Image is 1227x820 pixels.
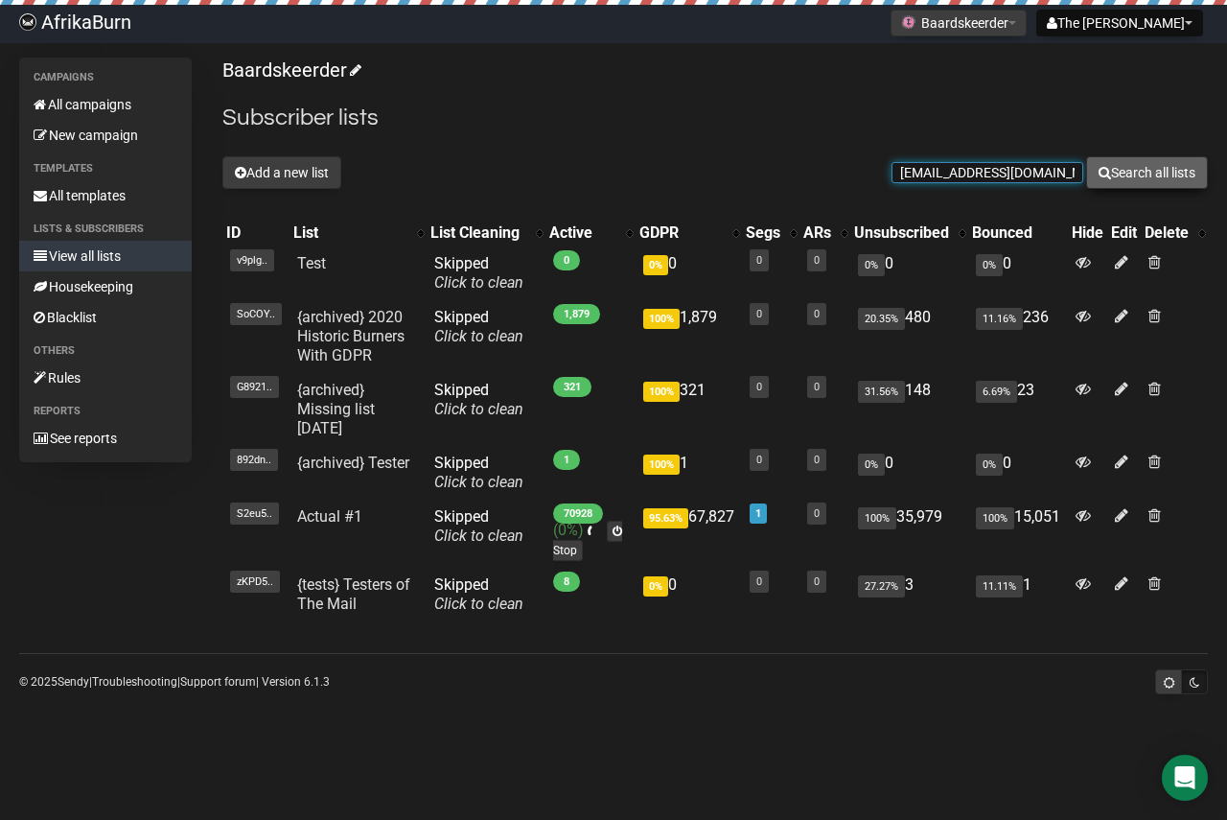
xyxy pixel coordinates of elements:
[19,400,192,423] li: Reports
[19,340,192,363] li: Others
[968,220,1068,246] th: Bounced: No sort applied, sorting is disabled
[968,500,1068,568] td: 15,051
[19,302,192,333] a: Blacklist
[976,454,1003,476] span: 0%
[19,423,192,454] a: See reports
[230,449,278,471] span: 892dn..
[230,249,274,271] span: v9plg..
[850,300,968,373] td: 480
[814,575,820,588] a: 0
[976,254,1003,276] span: 0%
[639,223,723,243] div: GDPR
[297,254,326,272] a: Test
[434,507,523,545] span: Skipped
[19,13,36,31] img: f490f37c74054aea955aeeba2eecd1fc
[799,220,850,246] th: ARs: No sort applied, activate to apply an ascending sort
[434,527,523,545] a: Click to clean
[293,223,407,243] div: List
[643,576,668,597] span: 0%
[553,504,603,524] span: 70928
[230,376,279,398] span: G8921..
[434,327,523,345] a: Click to clean
[858,308,905,330] span: 20.35%
[434,400,523,418] a: Click to clean
[92,675,177,689] a: Troubleshooting
[434,273,523,292] a: Click to clean
[1068,220,1107,246] th: Hide: No sort applied, sorting is disabled
[858,507,896,529] span: 100%
[19,363,192,393] a: Rules
[19,180,192,211] a: All templates
[850,220,968,246] th: Unsubscribed: No sort applied, activate to apply an ascending sort
[636,446,742,500] td: 1
[230,303,282,325] span: SoCOY..
[180,675,256,689] a: Support forum
[553,572,580,592] span: 8
[434,575,523,613] span: Skipped
[549,223,616,243] div: Active
[1036,10,1203,36] button: The [PERSON_NAME]
[1162,755,1208,801] div: Open Intercom Messenger
[297,308,405,364] a: {archived} 2020 Historic Burners With GDPR
[434,454,523,491] span: Skipped
[858,454,885,476] span: 0%
[297,454,409,472] a: {archived} Tester
[553,521,584,539] span: (0%)
[289,220,427,246] th: List: No sort applied, activate to apply an ascending sort
[976,507,1014,529] span: 100%
[854,223,949,243] div: Unsubscribed
[858,381,905,403] span: 31.56%
[553,521,622,561] a: Stop
[553,304,600,324] span: 1,879
[850,568,968,621] td: 3
[1111,223,1137,243] div: Edit
[976,308,1023,330] span: 11.16%
[850,246,968,300] td: 0
[636,246,742,300] td: 0
[814,381,820,393] a: 0
[230,571,280,593] span: zKPD5..
[976,381,1017,403] span: 6.69%
[814,454,820,466] a: 0
[742,220,799,246] th: Segs: No sort applied, activate to apply an ascending sort
[434,595,523,613] a: Click to clean
[553,377,591,397] span: 321
[19,218,192,241] li: Lists & subscribers
[755,507,761,520] a: 1
[430,223,526,243] div: List Cleaning
[803,223,831,243] div: ARs
[19,157,192,180] li: Templates
[19,66,192,89] li: Campaigns
[588,524,603,539] img: loader-dark.gif
[814,308,820,320] a: 0
[297,381,375,437] a: {archived} Missing list [DATE]
[553,250,580,270] span: 0
[1086,156,1208,189] button: Search all lists
[636,300,742,373] td: 1,879
[19,120,192,151] a: New campaign
[643,309,680,329] span: 100%
[643,455,680,475] span: 100%
[434,473,523,491] a: Click to clean
[636,500,742,568] td: 67,827
[968,373,1068,446] td: 23
[968,446,1068,500] td: 0
[814,507,820,520] a: 0
[891,10,1027,36] button: Baardskeerder
[226,223,286,243] div: ID
[968,246,1068,300] td: 0
[636,220,742,246] th: GDPR: No sort applied, activate to apply an ascending sort
[972,223,1064,243] div: Bounced
[901,14,916,30] img: favicons
[756,454,762,466] a: 0
[643,508,688,528] span: 95.63%
[850,500,968,568] td: 35,979
[1107,220,1141,246] th: Edit: No sort applied, sorting is disabled
[19,271,192,302] a: Housekeeping
[756,308,762,320] a: 0
[814,254,820,267] a: 0
[643,255,668,275] span: 0%
[58,675,89,689] a: Sendy
[19,89,192,120] a: All campaigns
[19,241,192,271] a: View all lists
